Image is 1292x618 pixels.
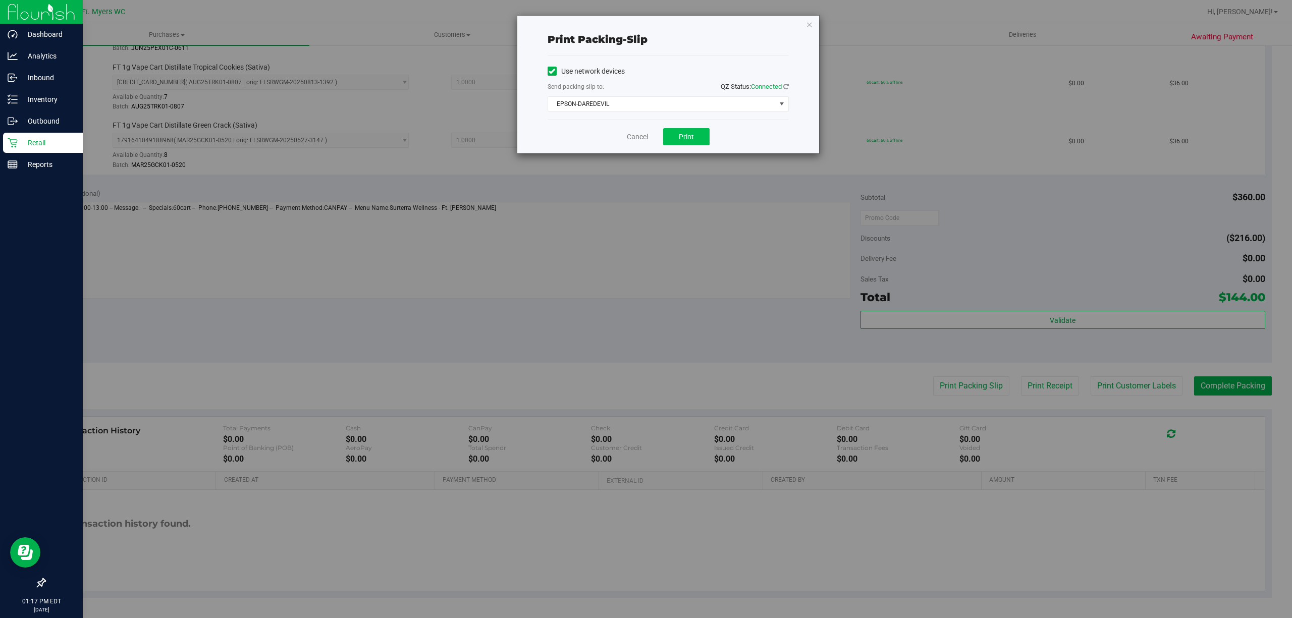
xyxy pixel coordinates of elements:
a: Cancel [627,132,648,142]
p: 01:17 PM EDT [5,597,78,606]
inline-svg: Dashboard [8,29,18,39]
label: Send packing-slip to: [548,82,604,91]
p: [DATE] [5,606,78,613]
p: Inventory [18,93,78,105]
span: Print [679,133,694,141]
label: Use network devices [548,66,625,77]
inline-svg: Outbound [8,116,18,126]
p: Dashboard [18,28,78,40]
span: QZ Status: [721,83,789,90]
p: Retail [18,137,78,149]
span: select [775,97,788,111]
p: Analytics [18,50,78,62]
inline-svg: Reports [8,159,18,170]
p: Inbound [18,72,78,84]
inline-svg: Inbound [8,73,18,83]
inline-svg: Inventory [8,94,18,104]
inline-svg: Retail [8,138,18,148]
iframe: Resource center [10,537,40,568]
span: Connected [751,83,782,90]
p: Outbound [18,115,78,127]
span: EPSON-DAREDEVIL [548,97,776,111]
span: Print packing-slip [548,33,648,45]
inline-svg: Analytics [8,51,18,61]
p: Reports [18,158,78,171]
button: Print [663,128,710,145]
